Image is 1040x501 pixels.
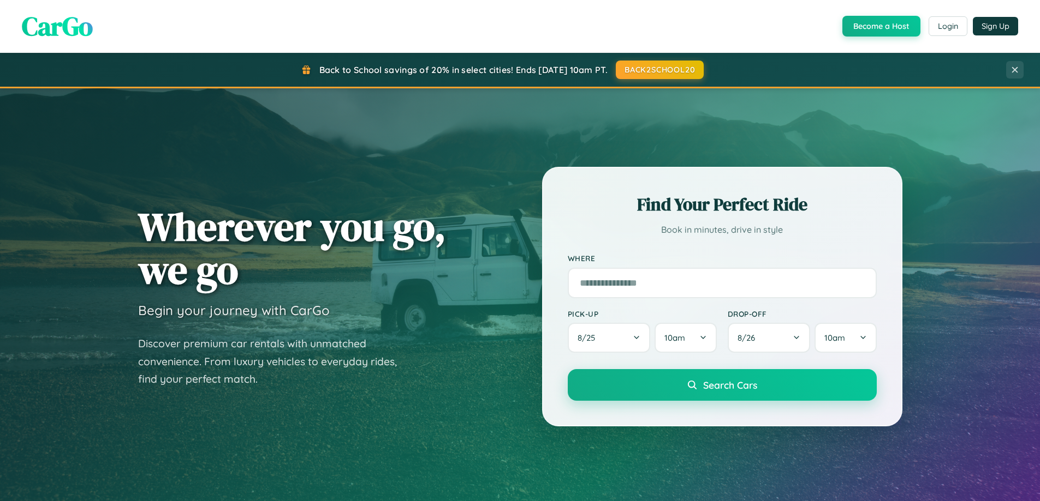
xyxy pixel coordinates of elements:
h1: Wherever you go, we go [138,205,446,291]
button: 10am [655,323,716,353]
button: BACK2SCHOOL20 [616,61,704,79]
button: Become a Host [842,16,920,37]
span: CarGo [22,8,93,44]
label: Drop-off [728,309,877,318]
button: Login [929,16,967,36]
label: Where [568,254,877,263]
span: 8 / 26 [738,333,760,343]
span: 10am [664,333,685,343]
span: Search Cars [703,379,757,391]
button: 10am [815,323,876,353]
h3: Begin your journey with CarGo [138,302,330,318]
button: Search Cars [568,369,877,401]
button: Sign Up [973,17,1018,35]
span: Back to School savings of 20% in select cities! Ends [DATE] 10am PT. [319,64,608,75]
button: 8/26 [728,323,811,353]
span: 10am [824,333,845,343]
button: 8/25 [568,323,651,353]
p: Book in minutes, drive in style [568,222,877,238]
label: Pick-up [568,309,717,318]
span: 8 / 25 [578,333,601,343]
p: Discover premium car rentals with unmatched convenience. From luxury vehicles to everyday rides, ... [138,335,411,388]
h2: Find Your Perfect Ride [568,192,877,216]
